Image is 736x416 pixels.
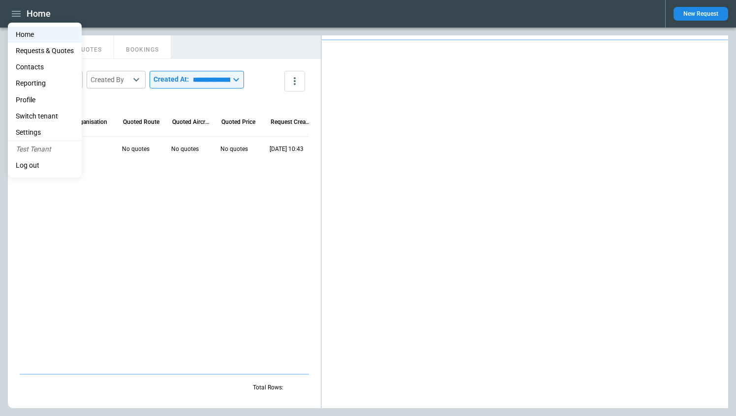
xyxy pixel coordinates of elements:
[8,92,82,108] a: Profile
[8,141,82,157] li: Test Tenant
[8,75,82,91] a: Reporting
[8,59,82,75] a: Contacts
[8,27,82,43] a: Home
[8,43,82,59] a: Requests & Quotes
[8,124,82,141] a: Settings
[8,157,82,174] li: Log out
[8,108,82,124] li: Switch tenant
